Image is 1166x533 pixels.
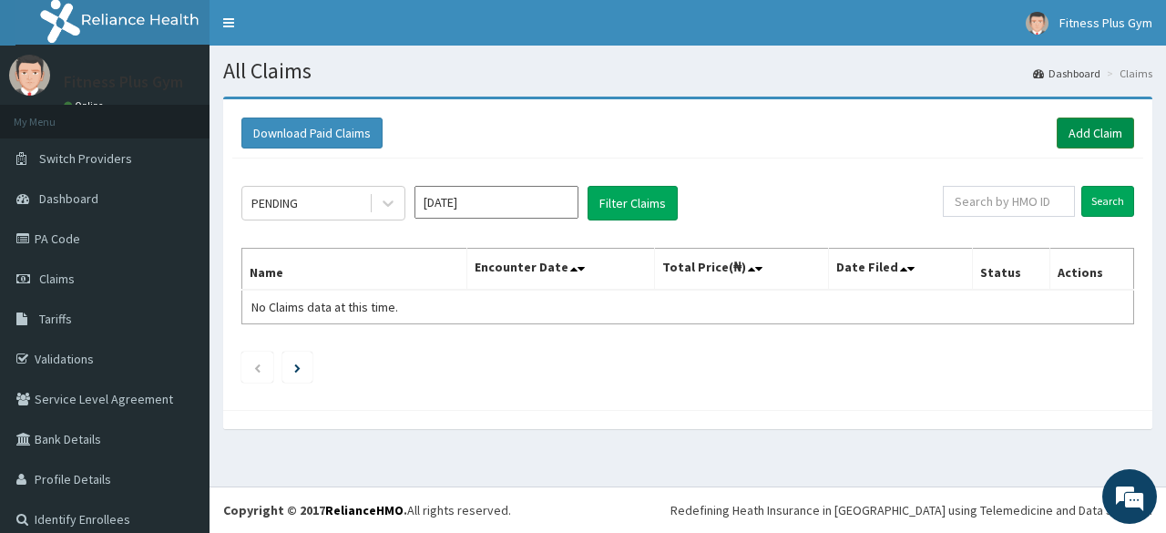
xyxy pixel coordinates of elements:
a: Online [64,99,107,112]
h1: All Claims [223,59,1152,83]
span: Fitness Plus Gym [1059,15,1152,31]
th: Actions [1049,249,1133,291]
span: Tariffs [39,311,72,327]
a: RelianceHMO [325,502,404,518]
th: Status [972,249,1049,291]
th: Encounter Date [466,249,654,291]
th: Name [242,249,467,291]
th: Total Price(₦) [654,249,828,291]
footer: All rights reserved. [210,487,1166,533]
img: User Image [9,55,50,96]
span: Claims [39,271,75,287]
th: Date Filed [828,249,972,291]
span: Dashboard [39,190,98,207]
div: Redefining Heath Insurance in [GEOGRAPHIC_DATA] using Telemedicine and Data Science! [670,501,1152,519]
button: Download Paid Claims [241,118,383,149]
a: Dashboard [1033,66,1100,81]
input: Select Month and Year [414,186,578,219]
div: PENDING [251,194,298,212]
input: Search by HMO ID [943,186,1075,217]
a: Add Claim [1057,118,1134,149]
img: User Image [1026,12,1048,35]
input: Search [1081,186,1134,217]
a: Next page [294,359,301,375]
strong: Copyright © 2017 . [223,502,407,518]
button: Filter Claims [588,186,678,220]
span: Switch Providers [39,150,132,167]
p: Fitness Plus Gym [64,74,183,90]
a: Previous page [253,359,261,375]
span: No Claims data at this time. [251,299,398,315]
li: Claims [1102,66,1152,81]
